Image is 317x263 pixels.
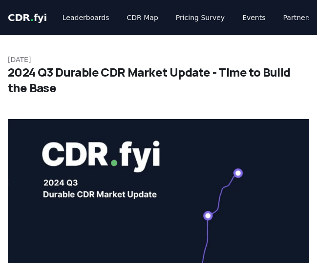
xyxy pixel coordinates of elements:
a: Pricing Survey [168,9,232,26]
a: Leaderboards [55,9,117,26]
a: CDR.fyi [8,11,47,24]
span: CDR fyi [8,12,47,23]
h1: 2024 Q3 Durable CDR Market Update - Time to Build the Base [8,64,309,96]
a: Events [234,9,273,26]
span: . [30,12,34,23]
p: [DATE] [8,55,309,64]
a: CDR Map [119,9,166,26]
